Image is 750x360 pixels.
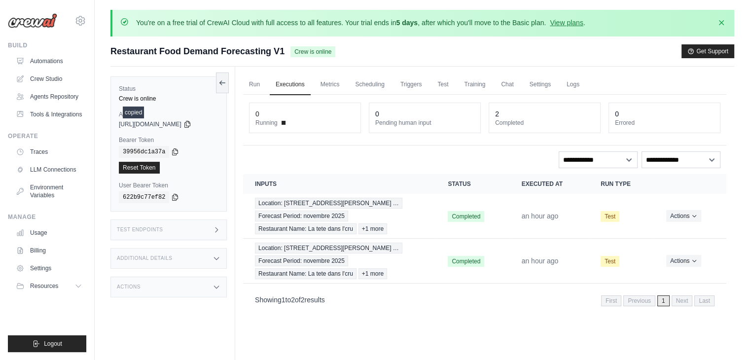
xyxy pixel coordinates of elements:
[701,313,750,360] iframe: Chat Widget
[136,18,585,28] p: You're on a free trial of CrewAI Cloud with full access to all features. Your trial ends in , aft...
[119,136,218,144] label: Bearer Token
[44,340,62,348] span: Logout
[8,335,86,352] button: Logout
[119,146,169,158] code: 39956dc1a37a
[12,278,86,294] button: Resources
[119,110,218,118] label: API URL
[396,19,418,27] strong: 5 days
[561,74,585,95] a: Logs
[394,74,428,95] a: Triggers
[119,181,218,189] label: User Bearer Token
[522,212,559,220] time: October 6, 2025 at 19:10 CEST
[255,198,402,209] span: Location: [STREET_ADDRESS][PERSON_NAME] …
[117,255,172,261] h3: Additional Details
[495,119,594,127] dt: Completed
[119,162,160,174] a: Reset Token
[672,295,693,306] span: Next
[301,296,305,304] span: 2
[12,162,86,178] a: LLM Connections
[657,295,670,306] span: 1
[524,74,557,95] a: Settings
[495,74,519,95] a: Chat
[255,255,348,266] span: Forecast Period: novembre 2025
[375,119,474,127] dt: Pending human input
[358,268,387,279] span: +1 more
[123,107,144,118] div: copied
[255,243,424,279] a: View execution details for Location
[8,213,86,221] div: Manage
[8,13,57,28] img: Logo
[550,19,583,27] a: View plans
[601,256,619,267] span: Test
[601,295,714,306] nav: Pagination
[601,295,621,306] span: First
[12,144,86,160] a: Traces
[349,74,390,95] a: Scheduling
[12,243,86,258] a: Billing
[255,268,357,279] span: Restaurant Name: La tete dans l'cru
[270,74,311,95] a: Executions
[119,95,218,103] div: Crew is online
[522,257,559,265] time: October 6, 2025 at 19:08 CEST
[12,107,86,122] a: Tools & Integrations
[119,191,169,203] code: 622b9c77ef82
[12,180,86,203] a: Environment Variables
[255,295,325,305] p: Showing to of results
[12,260,86,276] a: Settings
[12,71,86,87] a: Crew Studio
[8,41,86,49] div: Build
[119,120,181,128] span: [URL][DOMAIN_NAME]
[681,44,734,58] button: Get Support
[110,44,285,58] span: Restaurant Food Demand Forecasting V1
[255,119,278,127] span: Running
[282,296,286,304] span: 1
[255,109,259,119] div: 0
[119,85,218,93] label: Status
[12,225,86,241] a: Usage
[495,109,499,119] div: 2
[615,119,714,127] dt: Errored
[243,174,726,313] section: Crew executions table
[448,211,484,222] span: Completed
[30,282,58,290] span: Resources
[255,211,348,221] span: Forecast Period: novembre 2025
[666,210,701,222] button: Actions for execution
[431,74,454,95] a: Test
[117,284,141,290] h3: Actions
[458,74,491,95] a: Training
[243,174,436,194] th: Inputs
[623,295,655,306] span: Previous
[448,256,484,267] span: Completed
[666,255,701,267] button: Actions for execution
[243,74,266,95] a: Run
[315,74,346,95] a: Metrics
[510,174,589,194] th: Executed at
[255,198,424,234] a: View execution details for Location
[615,109,619,119] div: 0
[12,53,86,69] a: Automations
[255,223,357,234] span: Restaurant Name: La tete dans l'cru
[701,313,750,360] div: Widget de chat
[694,295,714,306] span: Last
[117,227,163,233] h3: Test Endpoints
[255,243,402,253] span: Location: [STREET_ADDRESS][PERSON_NAME] …
[589,174,654,194] th: Run Type
[358,223,387,234] span: +1 more
[290,46,335,57] span: Crew is online
[601,211,619,222] span: Test
[375,109,379,119] div: 0
[291,296,295,304] span: 2
[436,174,509,194] th: Status
[12,89,86,105] a: Agents Repository
[8,132,86,140] div: Operate
[243,288,726,313] nav: Pagination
